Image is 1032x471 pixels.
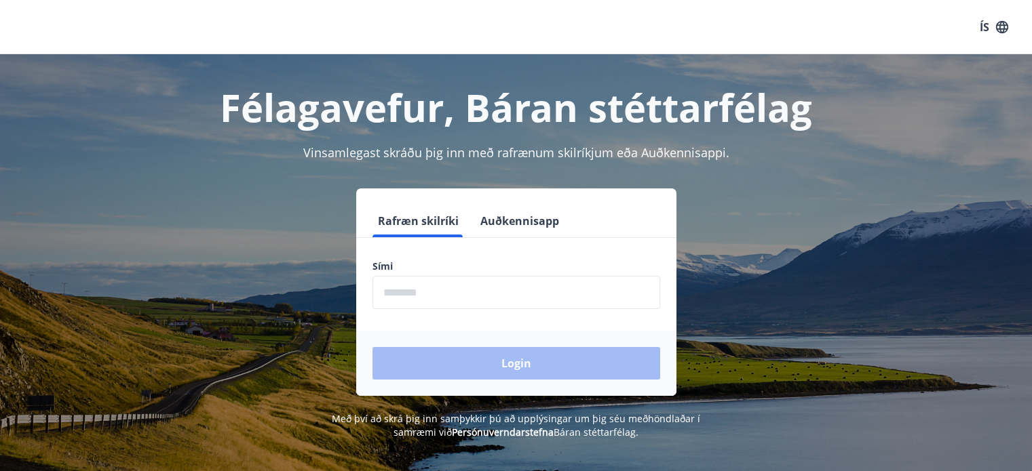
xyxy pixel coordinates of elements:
button: Auðkennisapp [475,205,565,237]
a: Persónuverndarstefna [452,426,554,438]
button: ÍS [972,15,1016,39]
span: Með því að skrá þig inn samþykkir þú að upplýsingar um þig séu meðhöndlaðar í samræmi við Báran s... [332,412,700,438]
label: Sími [372,260,660,273]
h1: Félagavefur, Báran stéttarfélag [44,81,989,133]
button: Rafræn skilríki [372,205,464,237]
span: Vinsamlegast skráðu þig inn með rafrænum skilríkjum eða Auðkennisappi. [303,144,729,161]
